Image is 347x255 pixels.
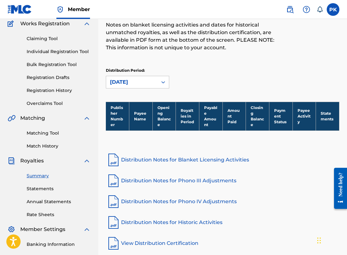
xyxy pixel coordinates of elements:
[106,236,121,251] img: pdf
[284,3,296,16] a: Public Search
[199,102,223,131] th: Payable Amount
[106,21,286,52] p: Notes on blanket licensing activities and dates for historical unmatched royalties, as well as th...
[246,102,269,131] th: Closing Balance
[8,114,16,122] img: Matching
[8,5,32,14] img: MLC Logo
[176,102,199,131] th: Royalties in Period
[269,102,292,131] th: Payment Status
[316,102,339,131] th: Statements
[83,20,91,27] img: expand
[27,87,91,94] a: Registration History
[106,215,121,230] img: pdf
[327,3,339,16] div: User Menu
[106,194,121,209] img: pdf
[106,152,121,167] img: pdf
[27,35,91,42] a: Claiming Tool
[27,100,91,107] a: Overclaims Tool
[83,114,91,122] img: expand
[27,198,91,205] a: Annual Statements
[27,241,91,248] a: Banking Information
[303,6,310,13] img: help
[106,173,339,188] a: Distribution Notes for Phono III Adjustments
[106,68,169,73] p: Distribution Period:
[27,143,91,149] a: Match History
[56,6,64,13] img: Top Rightsholder
[315,225,347,255] iframe: Chat Widget
[8,20,16,27] img: Works Registration
[300,3,313,16] div: Help
[129,102,153,131] th: Payee Name
[27,173,91,179] a: Summary
[27,61,91,68] a: Bulk Registration Tool
[315,225,347,255] div: Widget de chat
[152,102,176,131] th: Opening Balance
[20,157,44,165] span: Royalties
[106,236,339,251] a: View Distribution Certification
[27,211,91,218] a: Rate Sheets
[20,20,70,27] span: Works Registration
[27,74,91,81] a: Registration Drafts
[106,173,121,188] img: pdf
[110,78,154,86] div: [DATE]
[317,6,323,13] div: Notifications
[317,231,321,250] div: Glisser
[83,226,91,233] img: expand
[106,194,339,209] a: Distribution Notes for Phono IV Adjustments
[106,102,129,131] th: Publisher Number
[68,6,90,13] span: Member
[329,162,347,214] iframe: Resource Center
[27,48,91,55] a: Individual Registration Tool
[27,130,91,137] a: Matching Tool
[292,102,316,131] th: Payee Activity
[20,114,45,122] span: Matching
[83,157,91,165] img: expand
[20,226,65,233] span: Member Settings
[27,185,91,192] a: Statements
[286,6,294,13] img: search
[106,215,339,230] a: Distribution Notes for Historic Activities
[8,157,15,165] img: Royalties
[106,152,339,167] a: Distribution Notes for Blanket Licensing Activities
[8,226,15,233] img: Member Settings
[222,102,246,131] th: Amount Paid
